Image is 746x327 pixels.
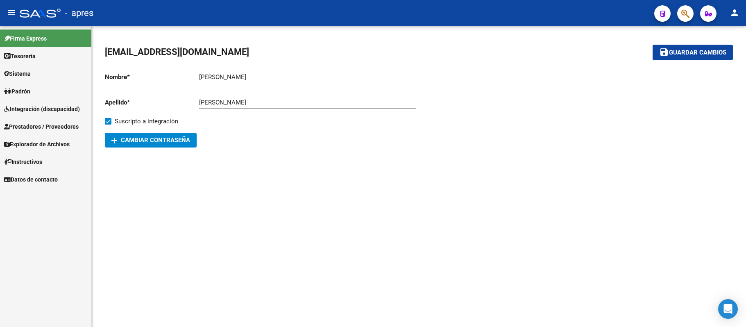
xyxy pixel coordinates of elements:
span: Datos de contacto [4,175,58,184]
button: Cambiar Contraseña [105,133,197,148]
p: Nombre [105,73,199,82]
button: Guardar cambios [653,45,733,60]
span: Prestadores / Proveedores [4,122,79,131]
span: Tesorería [4,52,36,61]
span: Instructivos [4,157,42,166]
mat-icon: add [109,136,119,145]
mat-icon: save [659,47,669,57]
span: - apres [65,4,93,22]
span: Guardar cambios [669,49,726,57]
mat-icon: menu [7,8,16,18]
span: Explorador de Archivos [4,140,70,149]
span: Sistema [4,69,31,78]
span: [EMAIL_ADDRESS][DOMAIN_NAME] [105,47,249,57]
p: Apellido [105,98,199,107]
span: Integración (discapacidad) [4,104,80,114]
span: Padrón [4,87,30,96]
mat-icon: person [730,8,739,18]
span: Suscripto a integración [115,116,178,126]
span: Firma Express [4,34,47,43]
div: Open Intercom Messenger [718,299,738,319]
span: Cambiar Contraseña [111,136,190,144]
